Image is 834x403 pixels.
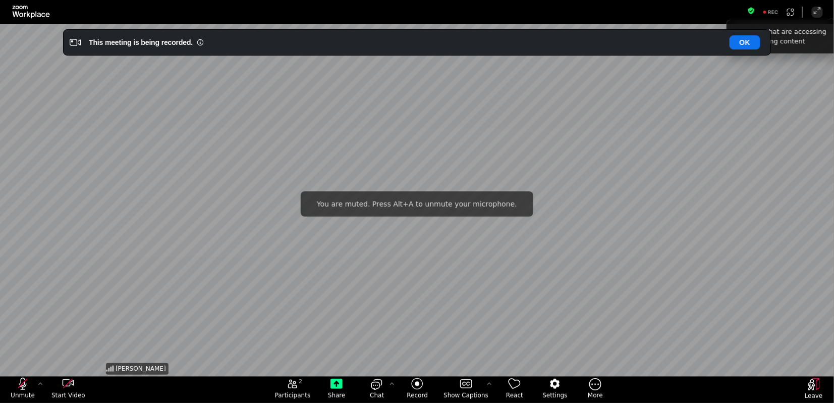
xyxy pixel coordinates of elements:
button: Chat Settings [387,378,397,391]
button: More audio controls [35,378,45,391]
button: start my video [45,378,91,402]
button: open the chat panel [357,378,397,402]
button: Meeting information [747,7,755,18]
button: Show Captions [437,378,494,402]
span: Start Video [51,391,85,399]
span: Record [407,391,428,399]
button: More meeting control [575,378,616,402]
span: Share [328,391,346,399]
span: Leave [805,392,823,400]
button: Leave [794,378,834,402]
span: Settings [543,391,568,399]
span: React [506,391,523,399]
div: This meeting is being recorded. [89,37,193,47]
i: Information Small [197,39,204,46]
button: Apps Accessing Content in This Meeting [785,7,796,18]
span: Chat [370,391,384,399]
button: Share [316,378,357,402]
span: [PERSON_NAME] [116,365,166,373]
button: More options for captions, menu button [484,378,494,391]
span: 2 [299,378,302,386]
button: Enter Full Screen [812,7,823,18]
button: Record [397,378,437,402]
button: OK [730,35,760,49]
span: You are muted. Press Alt+A to unmute your microphone. [317,199,517,209]
button: React [494,378,535,402]
span: Unmute [11,391,35,399]
i: Video Recording [70,37,81,48]
div: Recording to cloud [759,7,783,18]
button: open the participants list pane,[2] particpants [269,378,317,402]
span: Participants [275,391,311,399]
button: Settings [535,378,575,402]
span: More [588,391,603,399]
span: Show Captions [443,391,488,399]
